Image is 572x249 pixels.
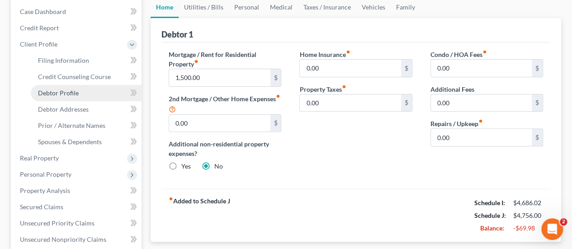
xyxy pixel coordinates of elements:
input: -- [169,115,270,132]
label: Mortgage / Rent for Residential Property [169,50,281,69]
a: Credit Report [13,20,142,36]
div: $ [532,94,543,112]
i: fiber_manual_record [478,119,483,123]
a: Unsecured Nonpriority Claims [13,231,142,248]
input: -- [431,94,532,112]
span: Spouses & Dependents [38,138,102,146]
div: -$69.98 [513,224,543,233]
strong: Balance: [480,224,504,232]
input: -- [169,69,270,86]
label: Home Insurance [299,50,350,59]
label: Yes [181,162,191,171]
span: Secured Claims [20,203,63,211]
div: $ [270,115,281,132]
span: Case Dashboard [20,8,66,15]
span: Client Profile [20,40,57,48]
label: 2nd Mortgage / Other Home Expenses [169,94,281,114]
span: Unsecured Priority Claims [20,219,95,227]
strong: Added to Schedule J [169,197,230,235]
i: fiber_manual_record [345,50,350,54]
label: Condo / HOA Fees [430,50,487,59]
span: Debtor Profile [38,89,79,97]
span: Credit Report [20,24,59,32]
div: $ [401,60,412,77]
a: Credit Counseling Course [31,69,142,85]
a: Debtor Addresses [31,101,142,117]
a: Debtor Profile [31,85,142,101]
iframe: Intercom live chat [541,218,563,240]
span: Property Analysis [20,187,70,194]
a: Filing Information [31,52,142,69]
div: $ [532,60,543,77]
span: 2 [560,218,567,226]
input: -- [431,129,532,146]
span: Unsecured Nonpriority Claims [20,235,106,243]
a: Prior / Alternate Names [31,117,142,134]
div: $ [532,129,543,146]
label: Repairs / Upkeep [430,119,483,128]
a: Case Dashboard [13,4,142,20]
label: Property Taxes [299,85,346,94]
strong: Schedule I: [474,199,505,207]
a: Spouses & Dependents [31,134,142,150]
i: fiber_manual_record [169,197,173,201]
label: Additional non-residential property expenses? [169,139,281,158]
input: -- [300,94,401,112]
input: -- [431,60,532,77]
span: Credit Counseling Course [38,73,111,80]
div: $ [401,94,412,112]
i: fiber_manual_record [482,50,487,54]
span: Filing Information [38,56,89,64]
div: $ [270,69,281,86]
span: Debtor Addresses [38,105,89,113]
div: $4,686.02 [513,198,543,207]
a: Secured Claims [13,199,142,215]
div: $4,756.00 [513,211,543,220]
i: fiber_manual_record [194,59,199,64]
label: Additional Fees [430,85,474,94]
span: Personal Property [20,170,71,178]
span: Real Property [20,154,59,162]
input: -- [300,60,401,77]
i: fiber_manual_record [341,85,346,89]
i: fiber_manual_record [276,94,280,99]
label: No [214,162,223,171]
strong: Schedule J: [474,211,506,219]
span: Prior / Alternate Names [38,122,105,129]
a: Unsecured Priority Claims [13,215,142,231]
a: Property Analysis [13,183,142,199]
div: Debtor 1 [161,29,193,40]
